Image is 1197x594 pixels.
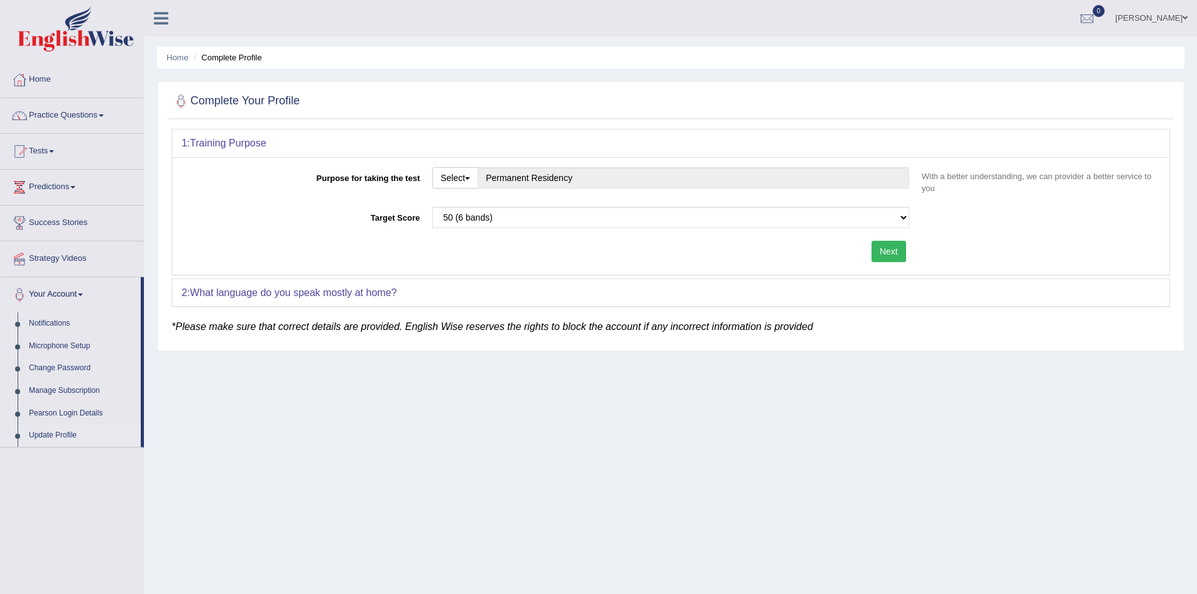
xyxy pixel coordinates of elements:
label: Target Score [182,207,426,224]
a: Change Password [23,357,141,380]
em: *Please make sure that correct details are provided. English Wise reserves the rights to block th... [172,321,813,332]
h2: Complete Your Profile [172,92,300,111]
a: Update Profile [23,424,141,447]
span: 0 [1093,5,1105,17]
a: Pearson Login Details [23,402,141,425]
li: Complete Profile [190,52,261,63]
b: What language do you speak mostly at home? [190,287,396,298]
button: Select [432,167,478,189]
p: With a better understanding, we can provider a better service to you [916,170,1160,194]
a: Home [1,62,144,94]
a: Your Account [1,277,141,309]
a: Home [167,53,189,62]
label: Purpose for taking the test [182,167,426,184]
div: 2: [172,279,1169,307]
a: Manage Subscription [23,380,141,402]
div: 1: [172,129,1169,157]
a: Success Stories [1,206,144,237]
button: Next [872,241,906,262]
b: Training Purpose [190,138,266,148]
a: Strategy Videos [1,241,144,273]
a: Practice Questions [1,98,144,129]
a: Microphone Setup [23,335,141,358]
a: Predictions [1,170,144,201]
a: Tests [1,134,144,165]
a: Notifications [23,312,141,335]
